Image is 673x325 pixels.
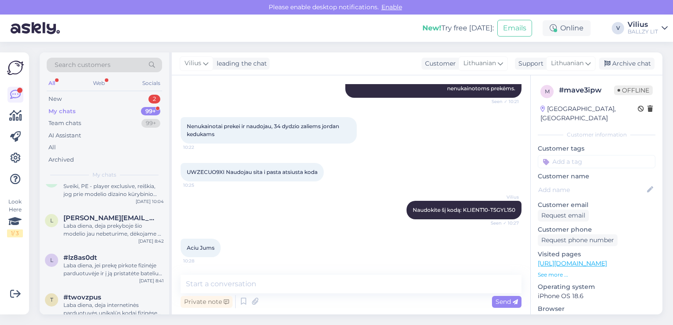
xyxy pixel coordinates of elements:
[48,119,81,128] div: Team chats
[187,169,318,175] span: UWZECUO9XI Naudojau sita i pasta atsiusta koda
[538,144,655,153] p: Customer tags
[538,234,618,246] div: Request phone number
[538,172,655,181] p: Customer name
[7,229,23,237] div: 1 / 3
[48,155,74,164] div: Archived
[91,78,107,89] div: Web
[538,200,655,210] p: Customer email
[614,85,653,95] span: Offline
[47,78,57,89] div: All
[185,59,201,68] span: Vilius
[612,22,624,34] div: V
[538,282,655,292] p: Operating system
[187,123,340,137] span: Nenukainotai prekei ir naudojau, 34 dydzio zaliems jordan kedukams
[48,107,76,116] div: My chats
[599,58,655,70] div: Archive chat
[486,194,519,200] span: Vilius
[141,107,160,116] div: 99+
[63,262,164,277] div: Laba diena, jei prekę pirkote fizinėje parduotuvėje ir į ją pristatėte batelius įvertinimui, tuom...
[486,98,519,105] span: Seen ✓ 10:21
[7,198,23,237] div: Look Here
[422,23,494,33] div: Try free [DATE]:
[48,131,81,140] div: AI Assistant
[141,119,160,128] div: 99+
[515,59,544,68] div: Support
[183,258,216,264] span: 10:28
[183,144,216,151] span: 10:22
[213,59,267,68] div: leading the chat
[543,20,591,36] div: Online
[545,88,550,95] span: m
[497,20,532,37] button: Emails
[628,21,658,28] div: Vilius
[141,78,162,89] div: Socials
[181,296,233,308] div: Private note
[63,182,164,198] div: Sveiki, PE - player exclusive, reiškia, jog prie modelio dizaino kūrybinio proceso vienaip ar kit...
[422,59,456,68] div: Customer
[63,254,97,262] span: #lz8as0dt
[63,293,101,301] span: #twovzpus
[63,301,164,317] div: Laba diena, deja internetinės parduotuvės unikalūs kodai fizinėse parduotuvėse negalioja.
[538,225,655,234] p: Customer phone
[538,155,655,168] input: Add a tag
[496,298,518,306] span: Send
[538,250,655,259] p: Visited pages
[138,238,164,244] div: [DATE] 8:42
[538,210,589,222] div: Request email
[50,296,53,303] span: t
[413,207,515,213] span: Naudokite šį kodą: KLIENT10-T5GYL150
[55,60,111,70] span: Search customers
[50,217,53,224] span: l
[422,24,441,32] b: New!
[538,292,655,301] p: iPhone OS 18.6
[136,198,164,205] div: [DATE] 10:04
[63,222,164,238] div: Laba diena, deja prekyboje šio modelio jau nebeturime, dėkojame už pastebėjimą apie klaidingą inf...
[183,182,216,188] span: 10:25
[63,214,155,222] span: l.bendinskas@gmail.com
[486,220,519,226] span: Seen ✓ 10:27
[551,59,584,68] span: Lithuanian
[92,171,116,179] span: My chats
[50,257,53,263] span: l
[463,59,496,68] span: Lithuanian
[538,314,655,323] p: Safari 18.6
[538,259,607,267] a: [URL][DOMAIN_NAME]
[538,304,655,314] p: Browser
[148,95,160,103] div: 2
[7,59,24,76] img: Askly Logo
[538,131,655,139] div: Customer information
[540,104,638,123] div: [GEOGRAPHIC_DATA], [GEOGRAPHIC_DATA]
[139,277,164,284] div: [DATE] 8:41
[48,143,56,152] div: All
[628,21,668,35] a: ViliusBALLZY LIT
[538,185,645,195] input: Add name
[538,271,655,279] p: See more ...
[379,3,405,11] span: Enable
[48,95,62,103] div: New
[559,85,614,96] div: # mave3ipw
[628,28,658,35] div: BALLZY LIT
[187,244,214,251] span: Aciu Jums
